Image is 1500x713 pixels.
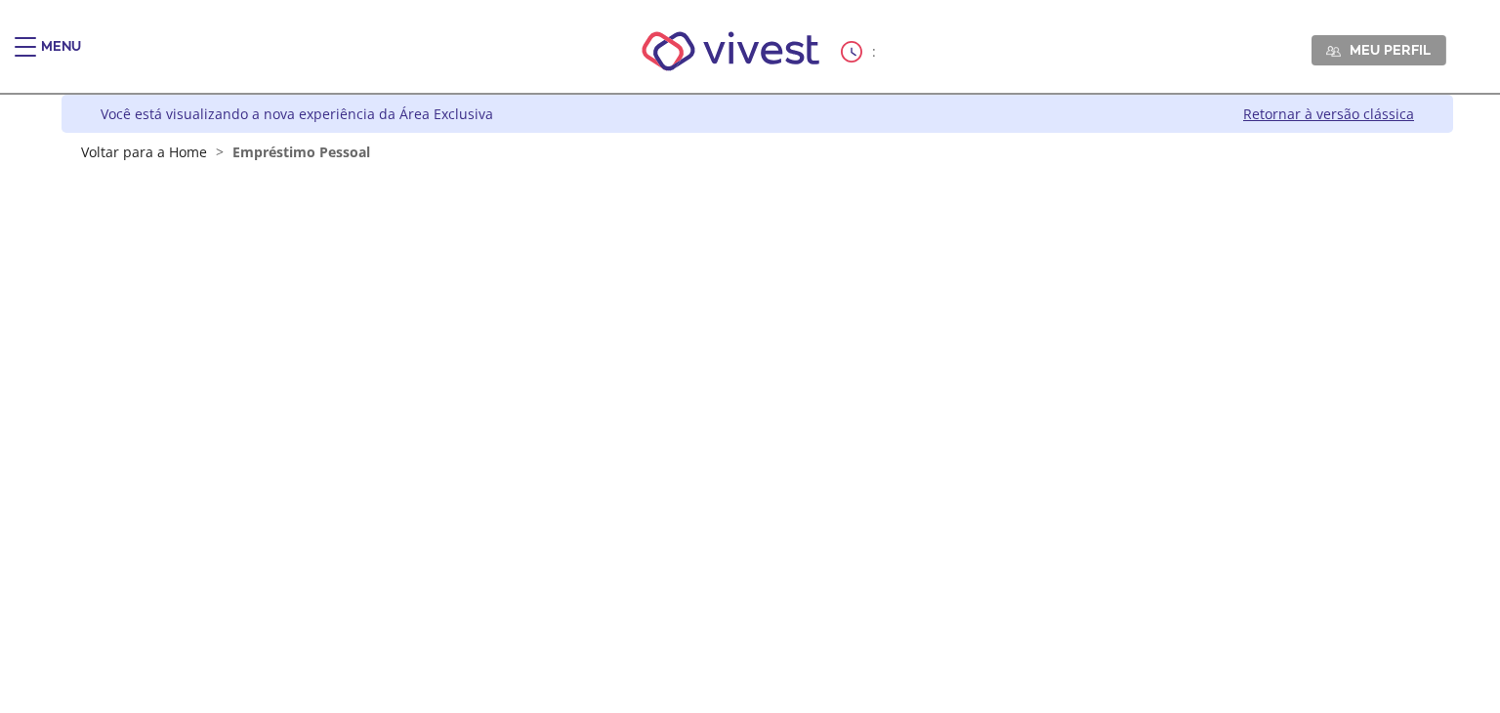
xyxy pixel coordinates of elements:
[41,37,81,76] div: Menu
[101,105,493,123] div: Você está visualizando a nova experiência da Área Exclusiva
[81,143,207,161] a: Voltar para a Home
[841,41,880,63] div: :
[1243,105,1414,123] a: Retornar à versão clássica
[1326,44,1341,59] img: Meu perfil
[1312,35,1446,64] a: Meu perfil
[211,143,229,161] span: >
[47,95,1453,713] div: Vivest
[1350,41,1431,59] span: Meu perfil
[620,10,842,93] img: Vivest
[232,143,370,161] span: Empréstimo Pessoal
